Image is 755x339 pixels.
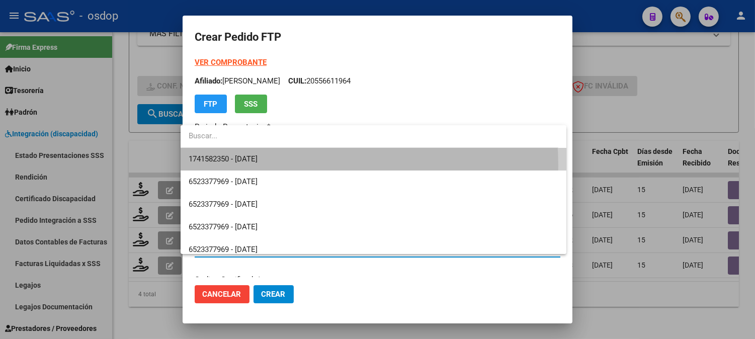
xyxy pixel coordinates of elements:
span: 6523377969 - [DATE] [189,245,258,254]
span: 1741582350 - [DATE] [189,154,258,163]
span: 6523377969 - [DATE] [189,200,258,209]
span: 6523377969 - [DATE] [189,222,258,231]
span: 6523377969 - [DATE] [189,177,258,186]
input: dropdown search [181,125,558,147]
